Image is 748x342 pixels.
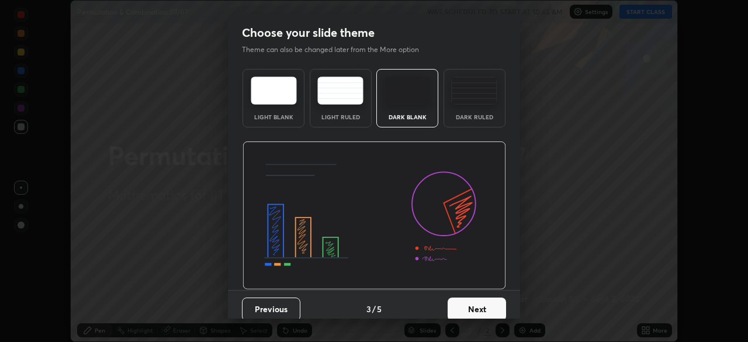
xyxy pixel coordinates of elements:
img: darkRuledTheme.de295e13.svg [451,77,497,105]
h4: 5 [377,303,382,315]
div: Dark Blank [384,114,431,120]
p: Theme can also be changed later from the More option [242,44,431,55]
div: Light Blank [250,114,297,120]
button: Previous [242,298,300,321]
img: lightRuledTheme.5fabf969.svg [317,77,363,105]
div: Dark Ruled [451,114,498,120]
h2: Choose your slide theme [242,25,375,40]
div: Light Ruled [317,114,364,120]
img: darkThemeBanner.d06ce4a2.svg [243,141,506,290]
h4: / [372,303,376,315]
button: Next [448,298,506,321]
h4: 3 [366,303,371,315]
img: darkTheme.f0cc69e5.svg [385,77,431,105]
img: lightTheme.e5ed3b09.svg [251,77,297,105]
